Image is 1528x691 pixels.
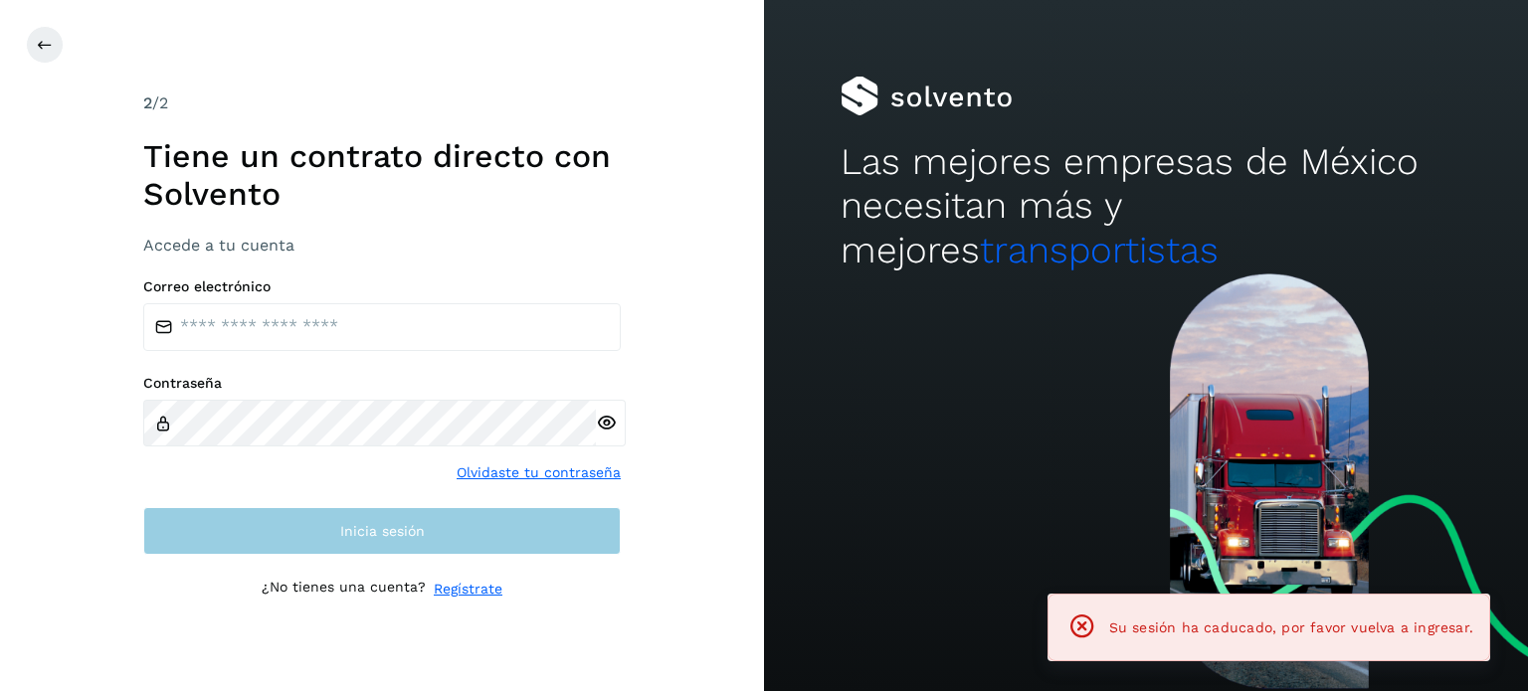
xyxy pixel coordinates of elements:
[1109,619,1473,635] span: Su sesión ha caducado, por favor vuelva a ingresar.
[340,524,425,538] span: Inicia sesión
[143,137,621,214] h1: Tiene un contrato directo con Solvento
[143,91,621,115] div: /2
[143,93,152,112] span: 2
[143,236,621,255] h3: Accede a tu cuenta
[980,229,1219,271] span: transportistas
[841,140,1451,272] h2: Las mejores empresas de México necesitan más y mejores
[457,462,621,483] a: Olvidaste tu contraseña
[143,507,621,555] button: Inicia sesión
[143,278,621,295] label: Correo electrónico
[143,375,621,392] label: Contraseña
[434,579,502,600] a: Regístrate
[262,579,426,600] p: ¿No tienes una cuenta?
